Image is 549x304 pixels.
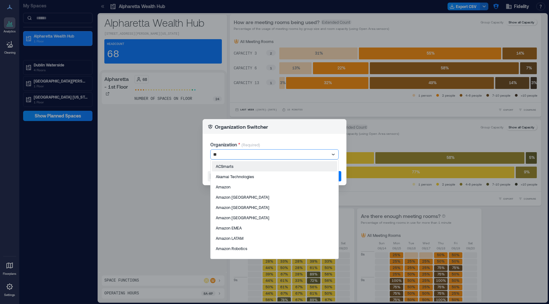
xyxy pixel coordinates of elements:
p: Amazon [GEOGRAPHIC_DATA] [216,195,269,200]
p: Organization Switcher [215,123,268,131]
p: Amazon EMEA [216,225,242,230]
p: Amazon LATAM [216,236,243,241]
button: Turn Off [208,171,238,181]
p: Amazon Robotics [216,256,247,261]
label: Organization [210,142,240,148]
p: Amazon [GEOGRAPHIC_DATA] [216,205,269,210]
p: ACSmarts [216,164,233,169]
p: Amazon Robotics [216,246,247,251]
p: Amazon [216,184,231,189]
p: (Required) [241,142,260,149]
p: Amazon [GEOGRAPHIC_DATA] [216,215,269,220]
p: Akamai Technologies [216,174,254,179]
